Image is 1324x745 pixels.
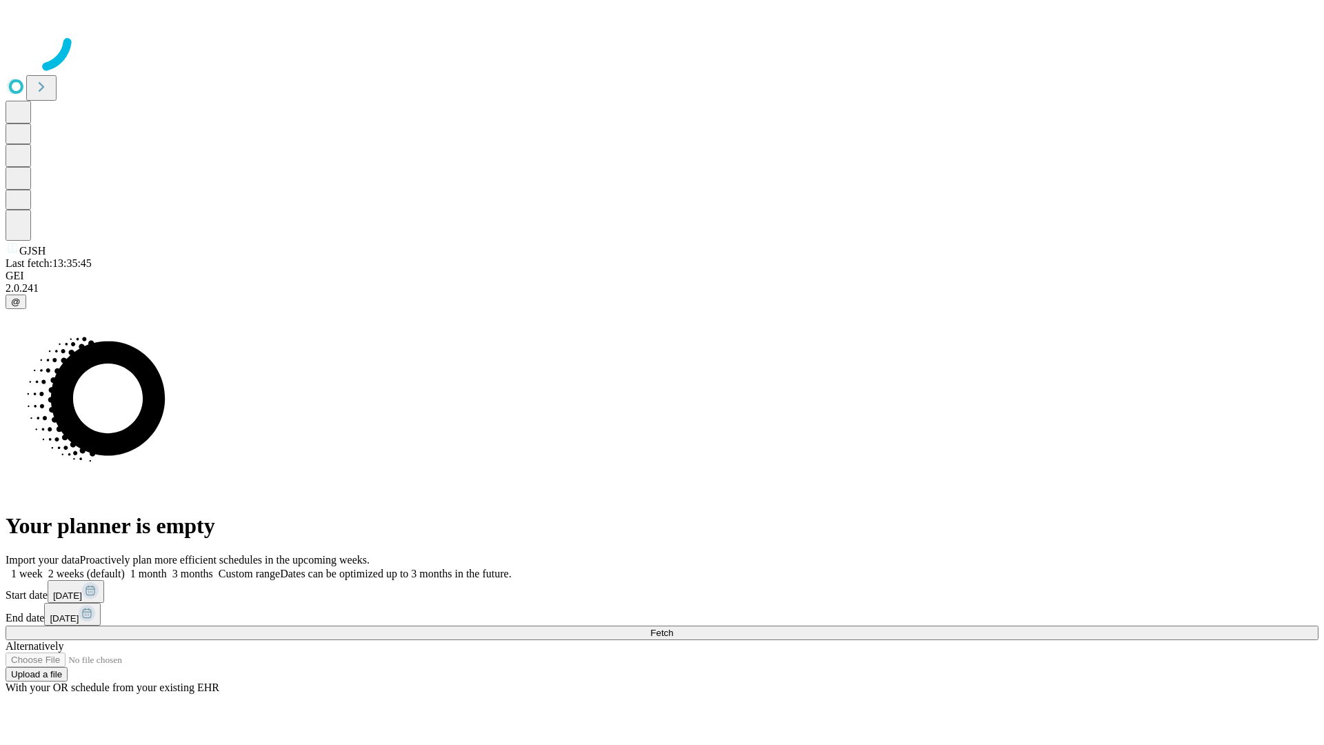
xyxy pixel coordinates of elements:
[172,568,213,579] span: 3 months
[6,580,1318,603] div: Start date
[6,295,26,309] button: @
[6,640,63,652] span: Alternatively
[219,568,280,579] span: Custom range
[130,568,167,579] span: 1 month
[44,603,101,626] button: [DATE]
[48,580,104,603] button: [DATE]
[80,554,370,566] span: Proactively plan more efficient schedules in the upcoming weeks.
[6,603,1318,626] div: End date
[19,245,46,257] span: GJSH
[280,568,511,579] span: Dates can be optimized up to 3 months in the future.
[50,613,79,624] span: [DATE]
[6,257,92,269] span: Last fetch: 13:35:45
[53,590,82,601] span: [DATE]
[48,568,125,579] span: 2 weeks (default)
[6,554,80,566] span: Import your data
[6,282,1318,295] div: 2.0.241
[650,628,673,638] span: Fetch
[6,270,1318,282] div: GEI
[6,682,219,693] span: With your OR schedule from your existing EHR
[6,626,1318,640] button: Fetch
[6,667,68,682] button: Upload a file
[6,513,1318,539] h1: Your planner is empty
[11,568,43,579] span: 1 week
[11,297,21,307] span: @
